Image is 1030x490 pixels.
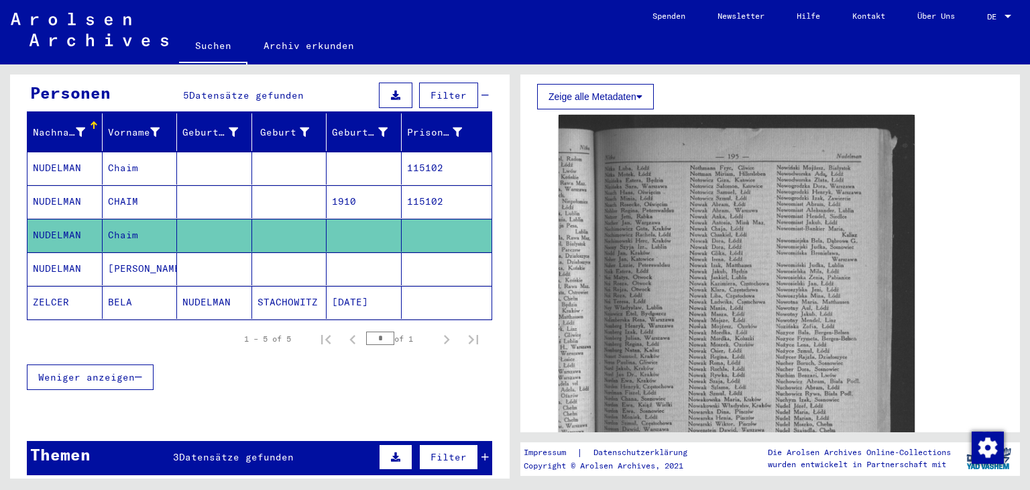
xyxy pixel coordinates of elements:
mat-cell: NUDELMAN [27,185,103,218]
button: Last page [460,326,487,352]
span: Filter [431,451,467,463]
mat-header-cell: Geburtsname [177,113,252,151]
img: Arolsen_neg.svg [11,13,168,46]
div: Geburtsdatum [332,126,388,140]
mat-cell: NUDELMAN [177,286,252,319]
mat-header-cell: Geburtsdatum [327,113,402,151]
a: Archiv erkunden [247,30,370,62]
button: Previous page [339,326,366,352]
button: First page [312,326,339,352]
p: Die Arolsen Archives Online-Collections [768,446,951,458]
mat-header-cell: Geburt‏ [252,113,327,151]
span: 3 [173,451,179,463]
a: Impressum [524,446,577,460]
mat-cell: Chaim [103,219,178,252]
span: Filter [431,89,467,101]
div: 1 – 5 of 5 [244,333,291,345]
span: Weniger anzeigen [38,371,135,383]
span: 5 [183,89,189,101]
div: Geburtsname [182,121,255,143]
mat-cell: ZELCER [27,286,103,319]
div: Vorname [108,121,177,143]
div: Geburt‏ [257,121,327,143]
div: Prisoner # [407,126,463,140]
a: Datenschutzerklärung [583,446,703,460]
p: Copyright © Arolsen Archives, 2021 [524,460,703,472]
mat-cell: 115102 [402,152,492,185]
div: Personen [30,81,111,105]
img: Zustimmung ändern [972,432,1004,464]
div: Geburtsdatum [332,121,404,143]
span: DE [987,12,1002,21]
img: yv_logo.png [964,442,1014,475]
mat-cell: Chaim [103,152,178,185]
p: wurden entwickelt in Partnerschaft mit [768,458,951,471]
div: Geburtsname [182,126,238,140]
button: Zeige alle Metadaten [537,84,654,109]
mat-header-cell: Prisoner # [402,113,492,151]
div: Themen [30,442,91,467]
button: Next page [433,326,460,352]
mat-cell: [DATE] [327,286,402,319]
mat-header-cell: Vorname [103,113,178,151]
mat-cell: NUDELMAN [27,152,103,185]
div: Vorname [108,126,160,140]
mat-cell: [PERSON_NAME] [103,252,178,285]
span: Datensätze gefunden [179,451,294,463]
div: Geburt‏ [257,126,310,140]
mat-header-cell: Nachname [27,113,103,151]
a: Suchen [179,30,247,64]
mat-cell: CHAIM [103,185,178,218]
div: | [524,446,703,460]
mat-cell: NUDELMAN [27,219,103,252]
div: of 1 [366,332,433,345]
button: Filter [419,444,478,470]
div: Nachname [33,126,85,140]
mat-cell: 1910 [327,185,402,218]
button: Weniger anzeigen [27,364,154,390]
mat-cell: 115102 [402,185,492,218]
mat-cell: NUDELMAN [27,252,103,285]
mat-cell: BELA [103,286,178,319]
button: Filter [419,83,478,108]
span: Datensätze gefunden [189,89,304,101]
mat-cell: STACHOWITZ [252,286,327,319]
div: Nachname [33,121,102,143]
div: Prisoner # [407,121,479,143]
